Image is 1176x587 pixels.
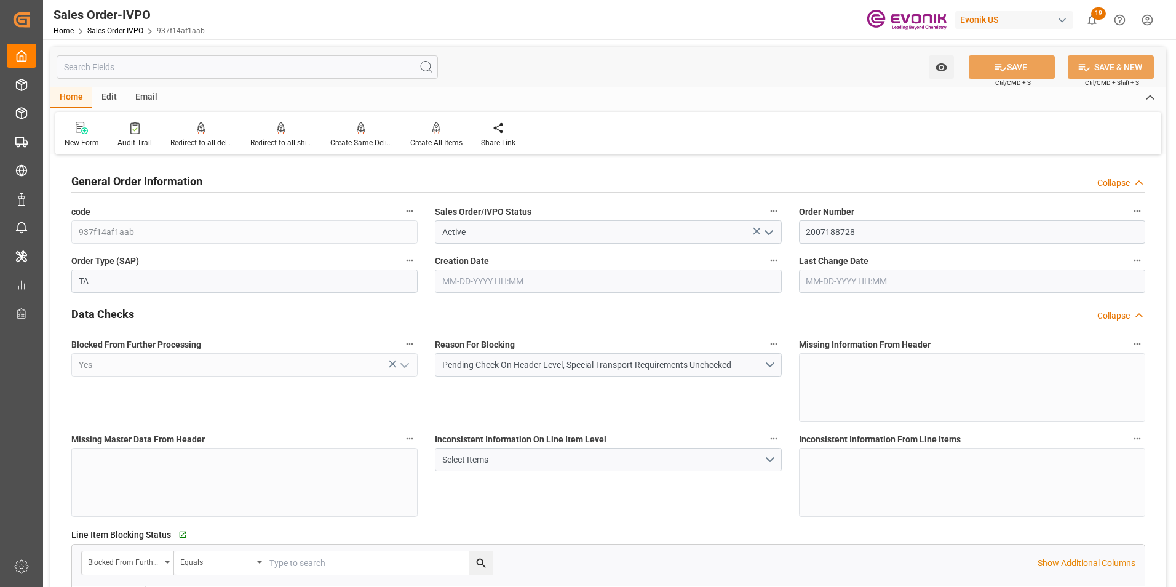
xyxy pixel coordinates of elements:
[88,554,161,568] div: Blocked From Further Processing
[766,431,782,447] button: Inconsistent Information On Line Item Level
[402,203,418,219] button: code
[1091,7,1106,20] span: 19
[435,270,781,293] input: MM-DD-YYYY HH:MM
[929,55,954,79] button: open menu
[71,433,205,446] span: Missing Master Data From Header
[57,55,438,79] input: Search Fields
[435,353,781,377] button: open menu
[955,8,1078,31] button: Evonik US
[126,87,167,108] div: Email
[395,356,413,375] button: open menu
[799,255,868,268] span: Last Change Date
[266,551,493,575] input: Type to search
[402,252,418,268] button: Order Type (SAP)
[250,137,312,148] div: Redirect to all shipments
[969,55,1055,79] button: SAVE
[1068,55,1154,79] button: SAVE & NEW
[435,206,531,218] span: Sales Order/IVPO Status
[174,551,266,575] button: open menu
[766,252,782,268] button: Creation Date
[65,137,99,148] div: New Form
[1097,177,1130,190] div: Collapse
[435,338,515,351] span: Reason For Blocking
[1097,309,1130,322] div: Collapse
[87,26,143,35] a: Sales Order-IVPO
[481,137,515,148] div: Share Link
[867,9,947,31] img: Evonik-brand-mark-Deep-Purple-RGB.jpeg_1700498283.jpeg
[442,359,764,372] div: Pending Check On Header Level, Special Transport Requirements Unchecked
[469,551,493,575] button: search button
[71,255,139,268] span: Order Type (SAP)
[799,433,961,446] span: Inconsistent Information From Line Items
[54,6,205,24] div: Sales Order-IVPO
[766,203,782,219] button: Sales Order/IVPO Status
[1085,78,1139,87] span: Ctrl/CMD + Shift + S
[330,137,392,148] div: Create Same Delivery Date
[410,137,463,148] div: Create All Items
[92,87,126,108] div: Edit
[180,554,253,568] div: Equals
[435,448,781,471] button: open menu
[1129,431,1145,447] button: Inconsistent Information From Line Items
[435,255,489,268] span: Creation Date
[71,173,202,190] h2: General Order Information
[71,338,201,351] span: Blocked From Further Processing
[71,529,171,541] span: Line Item Blocking Status
[1106,6,1134,34] button: Help Center
[170,137,232,148] div: Redirect to all deliveries
[1129,336,1145,352] button: Missing Information From Header
[1078,6,1106,34] button: show 19 new notifications
[402,431,418,447] button: Missing Master Data From Header
[54,26,74,35] a: Home
[71,206,90,218] span: code
[766,336,782,352] button: Reason For Blocking
[955,11,1073,29] div: Evonik US
[758,223,777,242] button: open menu
[50,87,92,108] div: Home
[117,137,152,148] div: Audit Trail
[1038,557,1135,570] p: Show Additional Columns
[402,336,418,352] button: Blocked From Further Processing
[1129,252,1145,268] button: Last Change Date
[995,78,1031,87] span: Ctrl/CMD + S
[799,338,931,351] span: Missing Information From Header
[71,306,134,322] h2: Data Checks
[82,551,174,575] button: open menu
[799,206,854,218] span: Order Number
[442,453,764,466] div: Select Items
[1129,203,1145,219] button: Order Number
[799,270,1145,293] input: MM-DD-YYYY HH:MM
[435,433,606,446] span: Inconsistent Information On Line Item Level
